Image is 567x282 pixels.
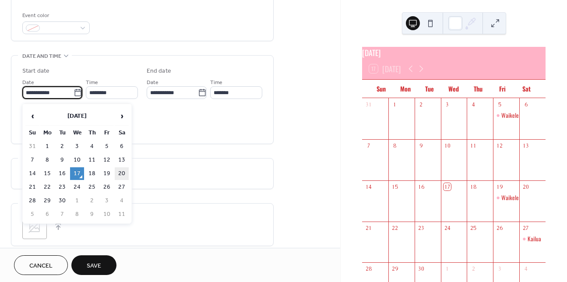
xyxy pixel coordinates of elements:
[365,265,373,273] div: 28
[22,11,88,20] div: Event color
[40,194,54,207] td: 29
[470,224,477,232] div: 25
[25,181,39,194] td: 21
[444,183,451,190] div: 17
[55,154,69,166] td: 9
[442,80,466,98] div: Wed
[493,111,519,119] div: Waikele
[70,194,84,207] td: 1
[25,154,39,166] td: 7
[70,208,84,221] td: 8
[70,181,84,194] td: 24
[40,154,54,166] td: 8
[418,80,442,98] div: Tue
[496,265,504,273] div: 3
[100,140,114,153] td: 5
[70,167,84,180] td: 17
[490,80,514,98] div: Fri
[85,208,99,221] td: 9
[115,208,129,221] td: 11
[417,265,425,273] div: 30
[391,224,398,232] div: 22
[85,127,99,139] th: Th
[393,80,417,98] div: Mon
[55,127,69,139] th: Tu
[100,181,114,194] td: 26
[22,215,47,239] div: ;
[391,142,398,149] div: 8
[466,80,490,98] div: Thu
[100,194,114,207] td: 3
[14,255,68,275] button: Cancel
[365,101,373,108] div: 31
[40,208,54,221] td: 6
[115,140,129,153] td: 6
[365,183,373,190] div: 14
[40,107,114,126] th: [DATE]
[522,265,530,273] div: 4
[528,235,541,243] div: Kailua
[85,181,99,194] td: 25
[22,67,49,76] div: Start date
[100,127,114,139] th: Fr
[115,181,129,194] td: 27
[147,78,158,87] span: Date
[85,140,99,153] td: 4
[70,140,84,153] td: 3
[70,154,84,166] td: 10
[444,101,451,108] div: 3
[496,183,504,190] div: 19
[417,101,425,108] div: 2
[147,67,171,76] div: End date
[362,47,546,58] div: [DATE]
[87,261,101,271] span: Save
[25,127,39,139] th: Su
[417,142,425,149] div: 9
[115,127,129,139] th: Sa
[115,107,128,125] span: ›
[25,208,39,221] td: 5
[115,194,129,207] td: 4
[55,167,69,180] td: 16
[100,154,114,166] td: 12
[391,265,398,273] div: 29
[85,154,99,166] td: 11
[365,224,373,232] div: 21
[514,80,539,98] div: Sat
[22,52,61,61] span: Date and time
[522,183,530,190] div: 20
[417,224,425,232] div: 23
[29,261,53,271] span: Cancel
[26,107,39,125] span: ‹
[496,101,504,108] div: 5
[444,142,451,149] div: 10
[40,181,54,194] td: 22
[470,142,477,149] div: 11
[55,140,69,153] td: 2
[210,78,222,87] span: Time
[85,167,99,180] td: 18
[444,265,451,273] div: 1
[470,101,477,108] div: 4
[55,208,69,221] td: 7
[501,194,519,201] div: Waikele
[369,80,393,98] div: Sun
[100,208,114,221] td: 10
[493,194,519,201] div: Waikele
[40,127,54,139] th: Mo
[522,224,530,232] div: 27
[86,78,98,87] span: Time
[522,142,530,149] div: 13
[496,224,504,232] div: 26
[417,183,425,190] div: 16
[115,154,129,166] td: 13
[25,140,39,153] td: 31
[71,255,116,275] button: Save
[391,183,398,190] div: 15
[100,167,114,180] td: 19
[115,167,129,180] td: 20
[391,101,398,108] div: 1
[522,101,530,108] div: 6
[365,142,373,149] div: 7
